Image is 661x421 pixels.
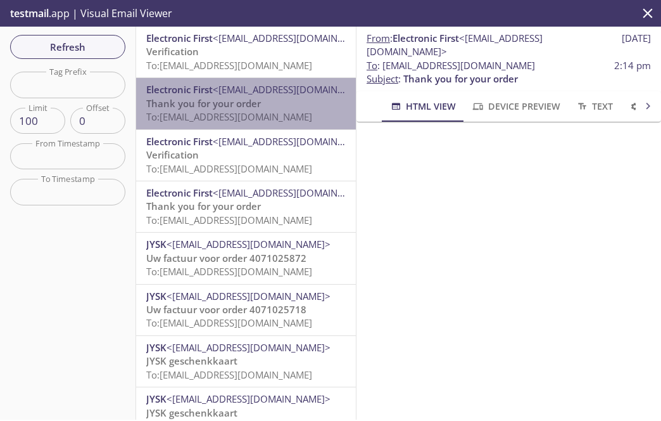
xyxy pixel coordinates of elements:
div: JYSK<[EMAIL_ADDRESS][DOMAIN_NAME]>Uw factuur voor order 4071025718To:[EMAIL_ADDRESS][DOMAIN_NAME] [136,285,356,335]
div: JYSK<[EMAIL_ADDRESS][DOMAIN_NAME]>JYSK geschenkkaartTo:[EMAIL_ADDRESS][DOMAIN_NAME] [136,336,356,387]
span: testmail [10,6,49,20]
span: Electronic First [146,186,213,199]
span: JYSK geschenkkaart [146,406,237,419]
span: JYSK [146,341,167,354]
p: : [367,59,651,86]
span: [DATE] [622,32,651,59]
span: Thank you for your order [146,97,261,110]
span: To: [EMAIL_ADDRESS][DOMAIN_NAME] [146,368,312,381]
span: JYSK [146,290,167,302]
span: Refresh [20,39,115,55]
div: JYSK<[EMAIL_ADDRESS][DOMAIN_NAME]>Uw factuur voor order 4071025872To:[EMAIL_ADDRESS][DOMAIN_NAME] [136,233,356,283]
span: To: [EMAIL_ADDRESS][DOMAIN_NAME] [146,214,312,226]
span: Electronic First [393,32,459,44]
span: To: [EMAIL_ADDRESS][DOMAIN_NAME] [146,316,312,329]
button: Refresh [10,35,125,59]
span: <[EMAIL_ADDRESS][DOMAIN_NAME]> [213,186,377,199]
span: Electronic First [146,83,213,96]
span: To: [EMAIL_ADDRESS][DOMAIN_NAME] [146,59,312,72]
span: Verification [146,45,199,58]
span: <[EMAIL_ADDRESS][DOMAIN_NAME]> [167,341,330,354]
span: <[EMAIL_ADDRESS][DOMAIN_NAME]> [167,238,330,250]
span: JYSK [146,392,167,405]
div: Electronic First<[EMAIL_ADDRESS][DOMAIN_NAME]>VerificationTo:[EMAIL_ADDRESS][DOMAIN_NAME] [136,27,356,77]
div: Electronic First<[EMAIL_ADDRESS][DOMAIN_NAME]>Thank you for your orderTo:[EMAIL_ADDRESS][DOMAIN_N... [136,181,356,232]
span: Verification [146,148,199,161]
span: : [EMAIL_ADDRESS][DOMAIN_NAME] [367,59,535,72]
span: Uw factuur voor order 4071025872 [146,252,306,264]
span: Device Preview [471,98,560,114]
span: <[EMAIL_ADDRESS][DOMAIN_NAME]> [367,32,543,58]
span: Subject [367,72,398,85]
span: HTML View [389,98,456,114]
span: JYSK geschenkkaart [146,354,237,367]
span: Thank you for your order [403,72,518,85]
span: <[EMAIL_ADDRESS][DOMAIN_NAME]> [167,392,330,405]
span: To: [EMAIL_ADDRESS][DOMAIN_NAME] [146,265,312,278]
span: <[EMAIL_ADDRESS][DOMAIN_NAME]> [167,290,330,302]
span: To [367,59,377,72]
span: Thank you for your order [146,200,261,212]
div: Electronic First<[EMAIL_ADDRESS][DOMAIN_NAME]>VerificationTo:[EMAIL_ADDRESS][DOMAIN_NAME] [136,130,356,181]
span: From [367,32,390,44]
span: To: [EMAIL_ADDRESS][DOMAIN_NAME] [146,162,312,175]
span: <[EMAIL_ADDRESS][DOMAIN_NAME]> [213,83,377,96]
span: Uw factuur voor order 4071025718 [146,303,306,316]
span: : [367,32,622,59]
span: To: [EMAIL_ADDRESS][DOMAIN_NAME] [146,110,312,123]
span: 2:14 pm [614,59,651,72]
span: Electronic First [146,32,213,44]
span: <[EMAIL_ADDRESS][DOMAIN_NAME]> [213,32,377,44]
span: Electronic First [146,135,213,148]
span: <[EMAIL_ADDRESS][DOMAIN_NAME]> [213,135,377,148]
div: Electronic First<[EMAIL_ADDRESS][DOMAIN_NAME]>Thank you for your orderTo:[EMAIL_ADDRESS][DOMAIN_N... [136,78,356,129]
span: Text [576,98,613,114]
span: JYSK [146,238,167,250]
